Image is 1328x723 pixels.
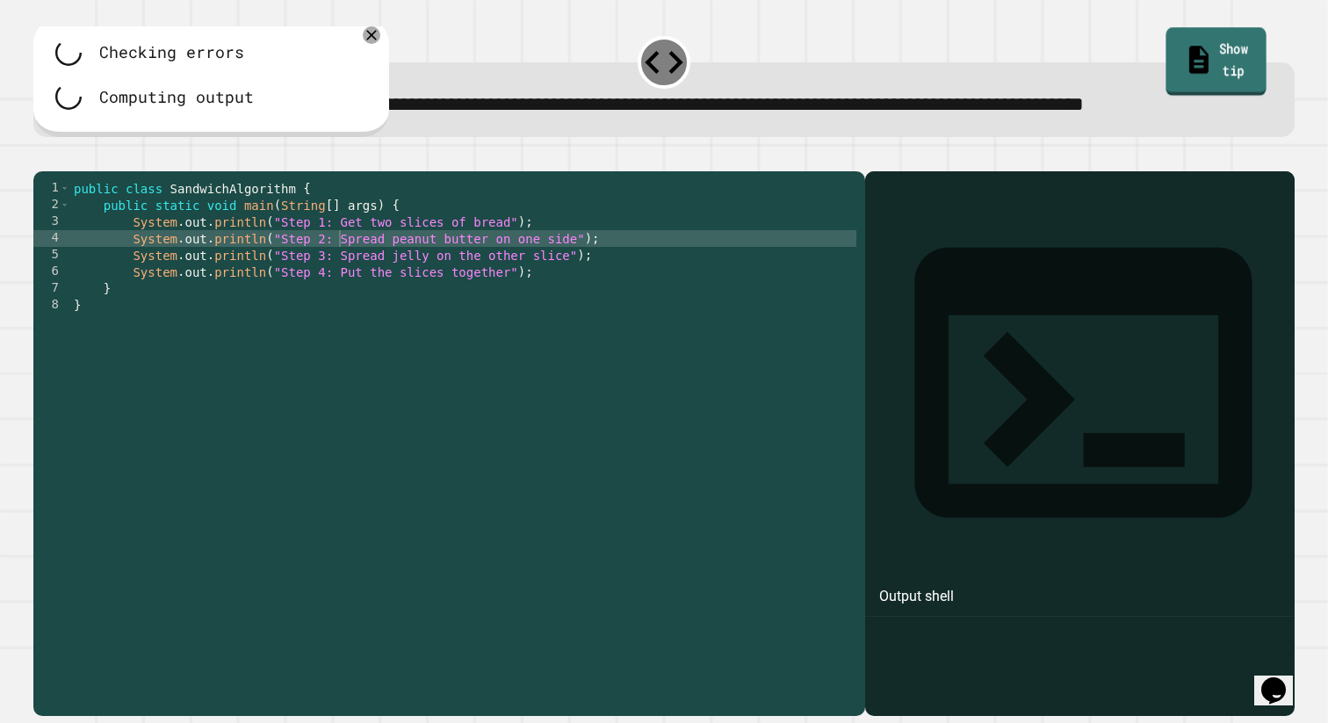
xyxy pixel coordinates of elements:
[99,85,254,109] div: Computing output
[33,213,70,230] div: 3
[33,280,70,297] div: 7
[1166,27,1266,95] a: Show tip
[1254,653,1310,705] iframe: chat widget
[33,264,70,280] div: 6
[33,197,70,213] div: 2
[60,180,69,197] span: Toggle code folding, rows 1 through 8
[60,197,69,213] span: Toggle code folding, rows 2 through 7
[33,247,70,264] div: 5
[33,230,70,247] div: 4
[99,40,244,64] div: Checking errors
[33,180,70,197] div: 1
[33,297,70,314] div: 8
